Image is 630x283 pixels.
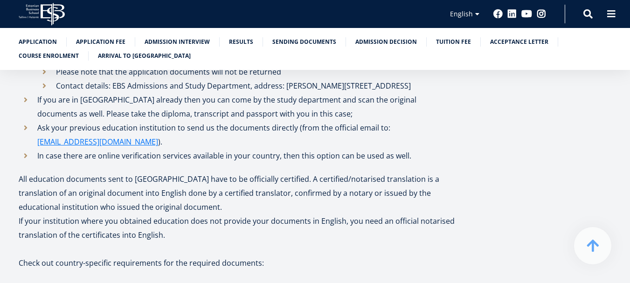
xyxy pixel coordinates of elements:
a: Course enrolment [19,51,79,61]
a: Admission interview [145,37,210,47]
li: Please note that the application documents will not be returned [37,65,457,79]
li: Contact details: EBS Admissions and Study Department, address: [PERSON_NAME][STREET_ADDRESS] [37,79,457,93]
a: Facebook [493,9,503,19]
a: Results [229,37,253,47]
a: Admission decision [355,37,417,47]
p: If your institution where you obtained education does not provide your documents in English, you ... [19,214,457,242]
li: In case there are online verification services available in your country, then this option can be... [19,149,457,163]
li: If you are in [GEOGRAPHIC_DATA] already then you can come by the study department and scan the or... [19,93,457,121]
a: Arrival to [GEOGRAPHIC_DATA] [98,51,191,61]
a: Acceptance letter [490,37,548,47]
a: Instagram [537,9,546,19]
a: Tuition fee [436,37,471,47]
li: Send us notarised and verified hard copies of the educational documents by post: [19,51,457,93]
a: Application fee [76,37,125,47]
a: Linkedin [507,9,517,19]
li: Ask your previous education institution to send us the documents directly (from the official emai... [19,121,457,149]
a: Youtube [521,9,532,19]
a: Sending documents [272,37,336,47]
a: [EMAIL_ADDRESS][DOMAIN_NAME] [37,135,158,149]
p: All education documents sent to [GEOGRAPHIC_DATA] have to be officially certified. A certified/no... [19,172,457,214]
a: Application [19,37,57,47]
